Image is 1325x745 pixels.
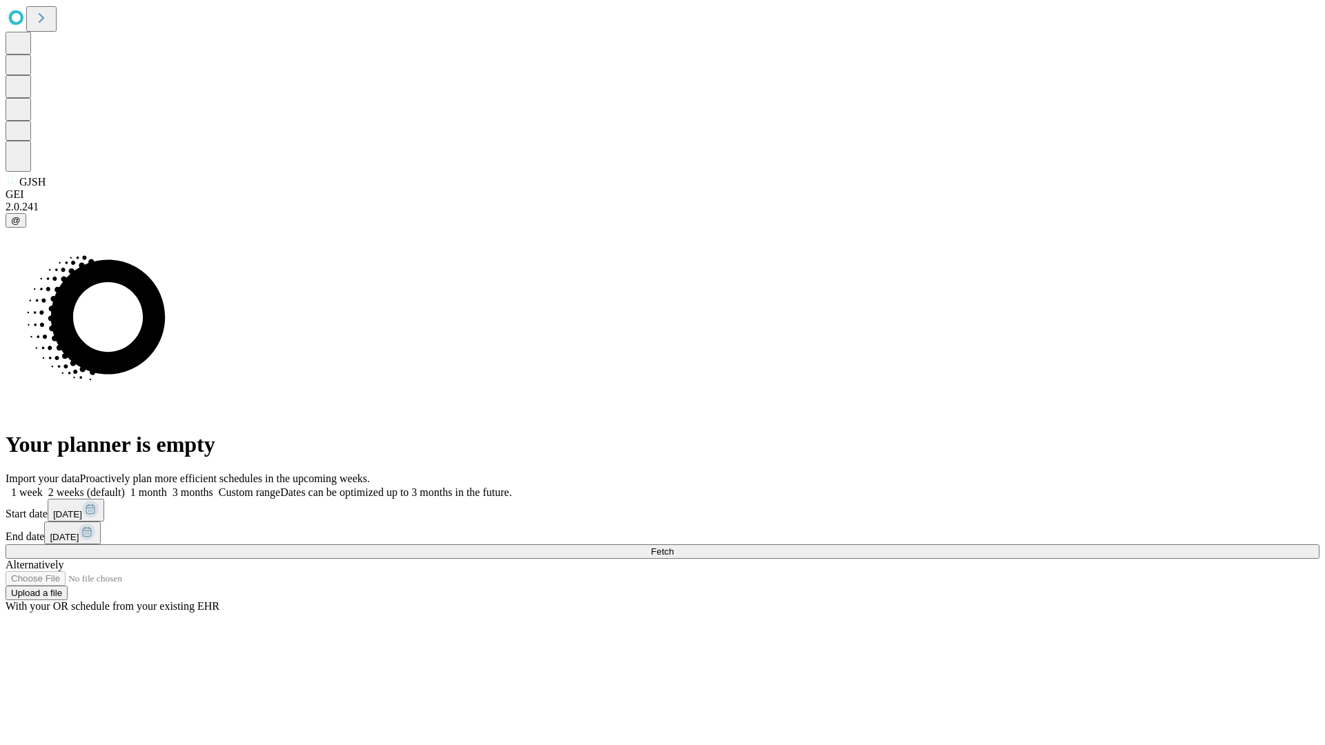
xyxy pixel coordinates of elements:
div: Start date [6,499,1319,521]
span: Fetch [651,546,674,557]
div: GEI [6,188,1319,201]
div: End date [6,521,1319,544]
span: 1 month [130,486,167,498]
span: [DATE] [50,532,79,542]
span: Custom range [219,486,280,498]
span: @ [11,215,21,226]
span: 2 weeks (default) [48,486,125,498]
button: Fetch [6,544,1319,559]
button: Upload a file [6,586,68,600]
button: [DATE] [44,521,101,544]
div: 2.0.241 [6,201,1319,213]
span: Alternatively [6,559,63,570]
button: @ [6,213,26,228]
span: Proactively plan more efficient schedules in the upcoming weeks. [80,473,370,484]
span: Dates can be optimized up to 3 months in the future. [280,486,511,498]
span: 3 months [173,486,213,498]
button: [DATE] [48,499,104,521]
span: [DATE] [53,509,82,519]
span: Import your data [6,473,80,484]
h1: Your planner is empty [6,432,1319,457]
span: With your OR schedule from your existing EHR [6,600,219,612]
span: GJSH [19,176,46,188]
span: 1 week [11,486,43,498]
